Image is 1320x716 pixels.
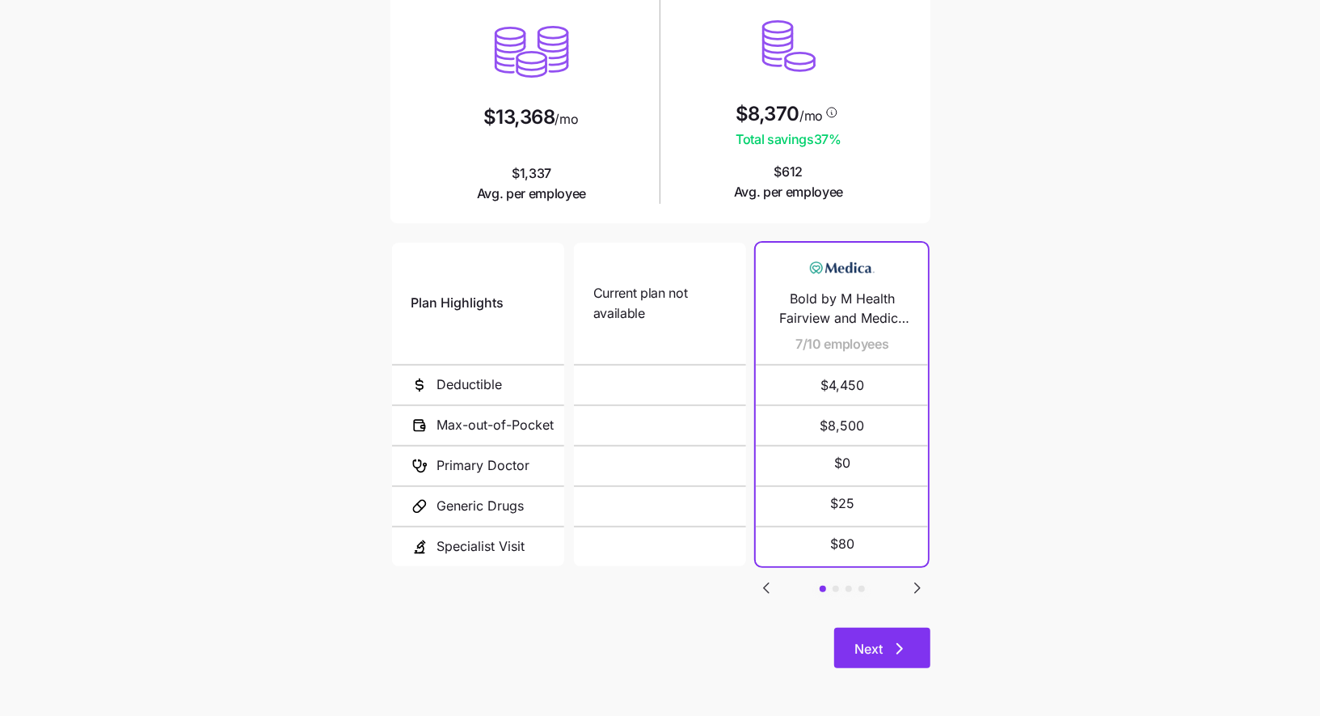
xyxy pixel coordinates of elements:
[736,129,841,150] span: Total savings 37 %
[757,578,776,598] svg: Go to previous slide
[437,375,503,395] span: Deductible
[736,104,799,124] span: $8,370
[477,184,587,204] span: Avg. per employee
[437,536,525,557] span: Specialist Visit
[437,496,525,516] span: Generic Drugs
[437,455,530,476] span: Primary Doctor
[799,109,823,122] span: /mo
[830,534,854,554] span: $80
[477,163,587,204] span: $1,337
[855,639,884,659] span: Next
[810,252,875,283] img: Carrier
[411,293,504,313] span: Plan Highlights
[734,162,844,202] span: $612
[775,406,909,445] span: $8,500
[775,289,909,329] span: Bold by M Health Fairview and Medica Silver $0 Copay PCP Visits
[483,108,555,127] span: $13,368
[734,182,844,202] span: Avg. per employee
[555,112,578,125] span: /mo
[907,578,928,599] button: Go to next slide
[908,578,927,598] svg: Go to next slide
[834,453,850,473] span: $0
[756,578,777,599] button: Go to previous slide
[795,334,889,354] span: 7/10 employees
[834,628,930,668] button: Next
[593,283,727,324] span: Current plan not available
[775,366,909,405] span: $4,450
[830,494,854,514] span: $25
[437,415,555,435] span: Max-out-of-Pocket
